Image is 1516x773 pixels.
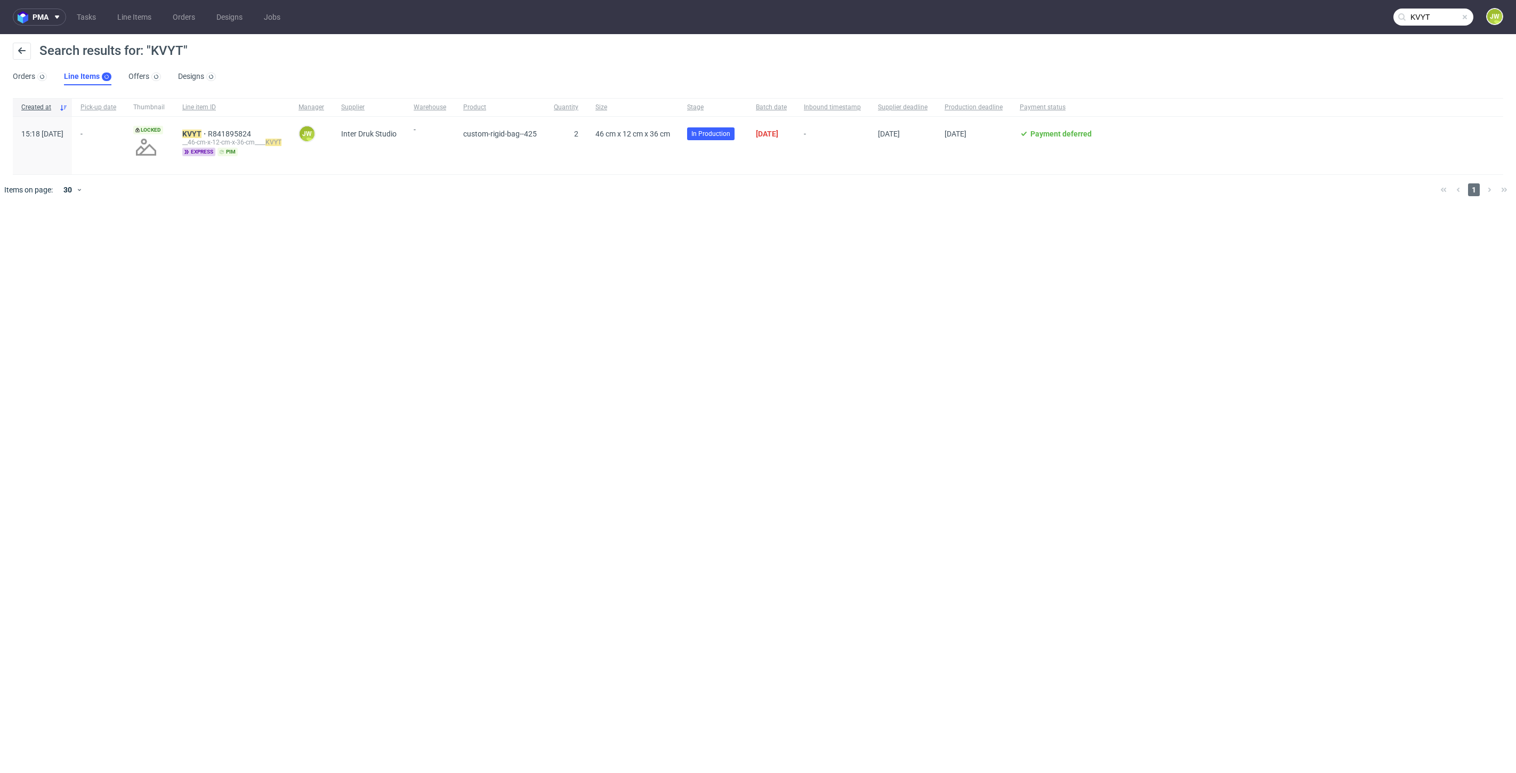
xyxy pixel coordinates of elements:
div: __46-cm-x-12-cm-x-36-cm____ [182,138,281,147]
span: Stage [687,103,739,112]
img: no_design.png [133,134,159,160]
a: Orders [13,68,47,85]
span: - [80,130,116,162]
a: Line Items [111,9,158,26]
span: 15:18 [DATE] [21,130,63,138]
div: 30 [57,182,76,197]
span: pim [217,148,238,156]
mark: KVYT [265,139,281,146]
span: Payment status [1020,103,1092,112]
span: Size [595,103,670,112]
mark: KVYT [182,130,201,138]
span: express [182,148,215,156]
button: pma [13,9,66,26]
span: In Production [691,129,730,139]
span: Inter Druk Studio [341,130,397,138]
span: Pick-up date [80,103,116,112]
span: - [804,130,861,162]
a: R841895824 [208,130,253,138]
span: Payment deferred [1030,130,1092,138]
a: Tasks [70,9,102,26]
span: Locked [133,126,163,134]
span: - [414,125,446,162]
figcaption: JW [300,126,315,141]
a: Offers [128,68,161,85]
span: 1 [1468,183,1480,196]
a: KVYT [182,130,208,138]
span: Inbound timestamp [804,103,861,112]
span: Batch date [756,103,787,112]
span: Line item ID [182,103,281,112]
a: Designs [178,68,216,85]
span: [DATE] [945,130,966,138]
span: Items on page: [4,184,53,195]
span: Manager [299,103,324,112]
a: Orders [166,9,201,26]
span: Warehouse [414,103,446,112]
span: Created at [21,103,55,112]
span: 46 cm x 12 cm x 36 cm [595,130,670,138]
a: Designs [210,9,249,26]
a: Jobs [257,9,287,26]
span: Thumbnail [133,103,165,112]
span: Supplier [341,103,397,112]
span: custom-rigid-bag--425 [463,130,537,138]
span: [DATE] [756,130,778,138]
span: Product [463,103,537,112]
span: [DATE] [878,130,900,138]
span: Production deadline [945,103,1003,112]
span: Quantity [554,103,578,112]
img: logo [18,11,33,23]
span: pma [33,13,49,21]
figcaption: JW [1487,9,1502,24]
span: Supplier deadline [878,103,928,112]
span: 2 [574,130,578,138]
span: Search results for: "KVYT" [39,43,188,58]
a: Line Items [64,68,111,85]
